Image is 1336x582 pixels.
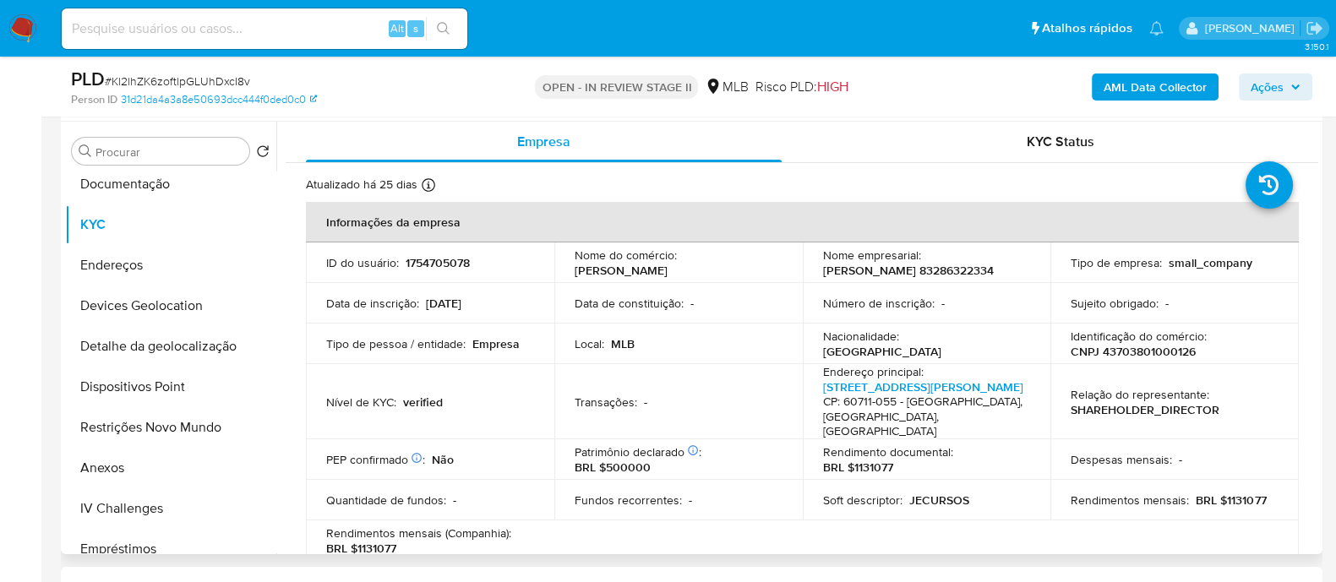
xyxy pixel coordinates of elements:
p: Empresa [472,336,520,351]
span: s [413,20,418,36]
b: PLD [71,65,105,92]
th: Informações da empresa [306,202,1299,242]
p: OPEN - IN REVIEW STAGE II [535,75,698,99]
p: Data de constituição : [575,296,684,311]
p: 1754705078 [406,255,470,270]
span: KYC Status [1027,132,1094,151]
p: - [644,394,647,410]
p: Quantidade de fundos : [326,492,446,508]
span: # Kl2lhZK6zoftlpGLUhDxcI8v [105,73,250,90]
div: MLB [705,78,748,96]
p: Transações : [575,394,637,410]
p: BRL $1131077 [326,541,396,556]
p: verified [403,394,443,410]
p: Patrimônio declarado : [575,444,701,460]
p: Rendimentos mensais (Companhia) : [326,525,511,541]
p: Rendimentos mensais : [1071,492,1189,508]
b: AML Data Collector [1104,73,1207,101]
p: Rendimento documental : [823,444,953,460]
span: Risco PLD: [755,78,848,96]
p: Sujeito obrigado : [1071,296,1159,311]
button: Anexos [65,448,276,488]
a: [STREET_ADDRESS][PERSON_NAME] [823,378,1023,395]
p: BRL $1131077 [823,460,893,475]
button: Procurar [79,144,92,158]
p: - [689,492,692,508]
button: Devices Geolocation [65,286,276,326]
p: - [941,296,945,311]
p: ID do usuário : [326,255,399,270]
p: Número de inscrição : [823,296,935,311]
p: CNPJ 43703801000126 [1071,344,1196,359]
input: Pesquise usuários ou casos... [62,18,467,40]
span: HIGH [816,77,848,96]
button: Ações [1239,73,1312,101]
button: Endereços [65,245,276,286]
p: Atualizado há 25 dias [306,177,417,193]
p: MLB [611,336,635,351]
p: Data de inscrição : [326,296,419,311]
p: [PERSON_NAME] [575,263,668,278]
a: Sair [1306,19,1323,37]
button: KYC [65,204,276,245]
p: Relação do representante : [1071,387,1209,402]
p: Nacionalidade : [823,329,899,344]
p: SHAREHOLDER_DIRECTOR [1071,402,1219,417]
p: alessandra.barbosa@mercadopago.com [1204,20,1300,36]
p: Endereço principal : [823,364,924,379]
span: Atalhos rápidos [1042,19,1132,37]
p: BRL $1131077 [1196,492,1266,508]
p: Nome do comércio : [575,247,677,263]
span: Empresa [517,132,570,151]
p: Soft descriptor : [823,492,902,508]
button: IV Challenges [65,488,276,529]
button: Empréstimos [65,529,276,569]
p: Tipo de pessoa / entidade : [326,336,466,351]
p: Nível de KYC : [326,394,396,410]
p: Despesas mensais : [1071,452,1172,467]
p: [PERSON_NAME] 83286322334 [823,263,994,278]
p: small_company [1169,255,1252,270]
p: Não [432,452,454,467]
button: AML Data Collector [1092,73,1219,101]
button: Restrições Novo Mundo [65,407,276,448]
b: Person ID [71,92,117,107]
p: Fundos recorrentes : [575,492,682,508]
p: - [690,296,694,311]
h4: CP: 60711-055 - [GEOGRAPHIC_DATA], [GEOGRAPHIC_DATA], [GEOGRAPHIC_DATA] [823,394,1024,439]
p: - [1165,296,1169,311]
p: Tipo de empresa : [1071,255,1162,270]
p: [GEOGRAPHIC_DATA] [823,344,941,359]
button: Retornar ao pedido padrão [256,144,270,163]
p: - [453,492,456,508]
p: JECURSOS [909,492,969,508]
p: PEP confirmado : [326,452,425,467]
span: Alt [390,20,404,36]
p: Identificação do comércio : [1071,329,1207,344]
p: BRL $500000 [575,460,651,475]
input: Procurar [95,144,243,160]
a: Notificações [1149,21,1164,35]
button: Dispositivos Point [65,367,276,407]
button: search-icon [426,17,461,41]
p: Nome empresarial : [823,247,921,263]
button: Detalhe da geolocalização [65,326,276,367]
button: Documentação [65,164,276,204]
p: Local : [575,336,604,351]
a: 31d21da4a3a8e50693dcc444f0ded0c0 [121,92,317,107]
p: [DATE] [426,296,461,311]
span: Ações [1251,73,1284,101]
span: 3.150.1 [1304,40,1328,53]
p: - [1179,452,1182,467]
